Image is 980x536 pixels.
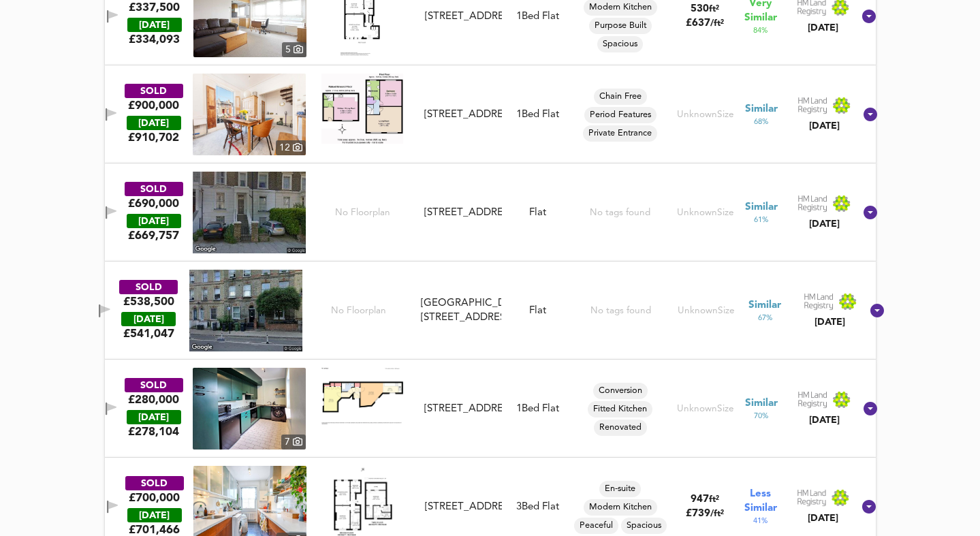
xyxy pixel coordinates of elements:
[797,195,851,212] img: Land Registry
[583,125,657,142] div: Private Entrance
[590,304,651,317] div: No tags found
[193,368,306,450] a: property thumbnail 7
[584,1,657,14] span: Modern Kitchen
[804,315,857,329] div: [DATE]
[588,403,652,415] span: Fitted Kitchen
[597,38,643,50] span: Spacious
[797,489,850,507] img: Land Registry
[753,25,768,36] span: 84 %
[748,298,781,313] span: Similar
[129,490,180,505] div: £700,000
[584,107,657,123] div: Period Features
[797,97,851,114] img: Land Registry
[425,10,502,24] div: [STREET_ADDRESS]
[516,500,559,514] div: 3 Bed Flat
[193,368,306,450] img: property thumbnail
[797,413,851,427] div: [DATE]
[516,108,559,122] div: 1 Bed Flat
[862,400,879,417] svg: Show Details
[127,410,181,424] div: [DATE]
[189,270,302,351] img: streetview
[677,403,734,415] div: Unknown Size
[121,312,176,326] div: [DATE]
[869,302,885,319] svg: Show Details
[594,89,647,105] div: Chain Free
[709,495,719,504] span: ft²
[127,116,181,130] div: [DATE]
[574,518,618,534] div: Peaceful
[128,98,179,113] div: £900,000
[419,402,507,416] div: Flat 2, 149 York Way, N7 9LG
[758,313,772,324] span: 67 %
[597,36,643,52] div: Spacious
[529,304,546,318] div: Flat
[127,18,182,32] div: [DATE]
[593,385,648,397] span: Conversion
[415,296,507,326] div: Ground Floor Flat, 101 York Way, N7 9QF
[745,396,778,411] span: Similar
[589,20,652,32] span: Purpose Built
[710,509,724,518] span: / ft²
[584,501,657,514] span: Modern Kitchen
[594,91,647,103] span: Chain Free
[691,494,709,505] span: 947
[861,8,877,25] svg: Show Details
[588,401,652,417] div: Fitted Kitchen
[128,196,179,211] div: £690,000
[516,402,559,416] div: 1 Bed Flat
[321,368,403,424] img: Floorplan
[125,476,184,490] div: SOLD
[745,102,778,116] span: Similar
[745,200,778,215] span: Similar
[425,500,502,514] div: [STREET_ADDRESS]
[424,206,502,220] div: [STREET_ADDRESS]
[590,206,650,219] div: No tags found
[677,206,734,219] div: Unknown Size
[862,106,879,123] svg: Show Details
[125,182,183,196] div: SOLD
[105,360,876,458] div: SOLD£280,000 [DATE]£278,104property thumbnail 7 Floorplan[STREET_ADDRESS]1Bed FlatConversionFitte...
[797,217,851,231] div: [DATE]
[686,509,724,519] span: £ 739
[686,18,724,29] span: £ 637
[127,508,182,522] div: [DATE]
[421,296,502,326] div: [GEOGRAPHIC_DATA][STREET_ADDRESS]
[797,391,851,409] img: Land Registry
[754,116,768,127] span: 68 %
[125,378,183,392] div: SOLD
[862,204,879,221] svg: Show Details
[125,84,183,98] div: SOLD
[420,10,507,24] div: Flat 22, Shepherd House, York Way Estate, N7 9QB
[193,172,306,253] img: streetview
[105,65,876,163] div: SOLD£900,000 [DATE]£910,702property thumbnail 12 Floorplan[STREET_ADDRESS]1Bed FlatChain FreePeri...
[574,520,618,532] span: Peaceful
[128,424,179,439] span: £ 278,104
[128,228,179,243] span: £ 669,757
[584,109,657,121] span: Period Features
[861,499,877,515] svg: Show Details
[193,74,306,155] img: property thumbnail
[123,294,174,309] div: £538,500
[529,206,546,220] div: Flat
[621,520,667,532] span: Spacious
[589,18,652,34] div: Purpose Built
[335,206,390,219] span: No Floorplan
[753,516,768,526] span: 41 %
[677,108,734,121] div: Unknown Size
[129,32,180,47] span: £ 334,093
[584,499,657,516] div: Modern Kitchen
[105,262,876,360] div: SOLD£538,500 [DATE]£541,047No Floorplan[GEOGRAPHIC_DATA][STREET_ADDRESS]FlatNo tags foundUnknownS...
[105,163,876,262] div: SOLD£690,000 [DATE]£669,757No Floorplan[STREET_ADDRESS]FlatNo tags foundUnknownSizeSimilar61%Land...
[621,518,667,534] div: Spacious
[678,304,735,317] div: Unknown Size
[797,21,850,35] div: [DATE]
[331,304,386,317] span: No Floorplan
[599,481,641,497] div: En-suite
[276,140,306,155] div: 12
[594,422,647,434] span: Renovated
[119,280,178,294] div: SOLD
[754,411,768,422] span: 70 %
[593,383,648,399] div: Conversion
[594,420,647,436] div: Renovated
[424,108,502,122] div: [STREET_ADDRESS]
